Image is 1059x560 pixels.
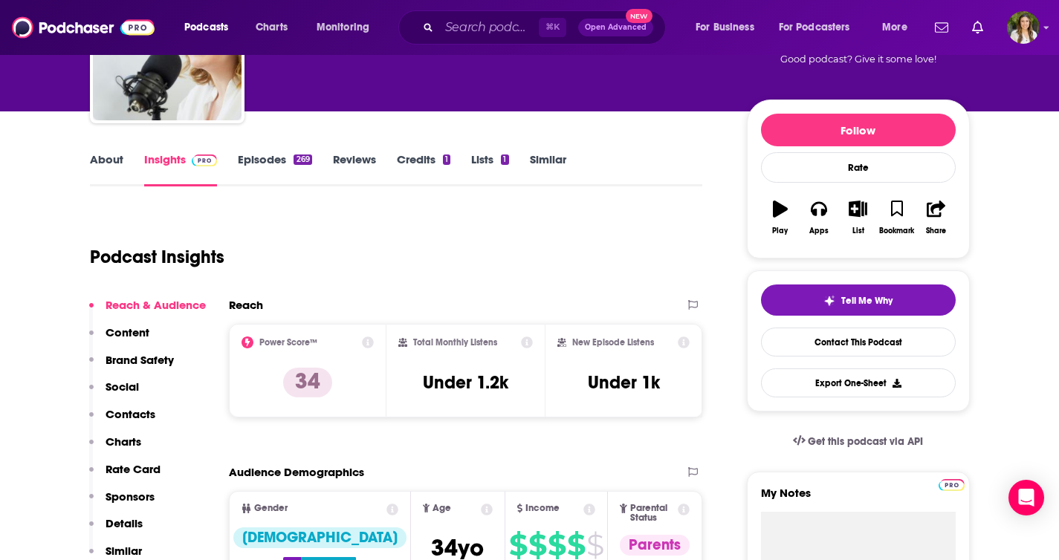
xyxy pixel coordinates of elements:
[578,19,653,36] button: Open AdvancedNew
[144,152,218,186] a: InsightsPodchaser Pro
[939,477,965,491] a: Pro website
[106,516,143,530] p: Details
[283,368,332,397] p: 34
[586,533,603,557] span: $
[174,16,247,39] button: open menu
[106,489,155,504] p: Sponsors
[413,337,497,348] h2: Total Monthly Listens
[1007,11,1040,44] span: Logged in as lizchapa
[878,191,916,244] button: Bookmark
[509,533,527,557] span: $
[808,435,923,448] span: Get this podcast via API
[939,479,965,491] img: Podchaser Pro
[259,337,317,348] h2: Power Score™
[89,516,143,544] button: Details
[926,227,946,235] div: Share
[106,298,206,312] p: Reach & Audience
[106,380,139,394] p: Social
[872,16,926,39] button: open menu
[256,17,288,38] span: Charts
[1007,11,1040,44] img: User Profile
[89,325,149,353] button: Content
[106,407,155,421] p: Contacts
[423,371,508,394] h3: Under 1.2k
[412,10,680,45] div: Search podcasts, credits, & more...
[439,16,539,39] input: Search podcasts, credits, & more...
[471,152,508,186] a: Lists1
[585,24,647,31] span: Open Advanced
[567,533,585,557] span: $
[852,227,864,235] div: List
[89,380,139,407] button: Social
[685,16,773,39] button: open menu
[90,246,224,268] h1: Podcast Insights
[841,295,893,307] span: Tell Me Why
[397,152,450,186] a: Credits1
[823,295,835,307] img: tell me why sparkle
[809,227,829,235] div: Apps
[539,18,566,37] span: ⌘ K
[761,368,956,397] button: Export One-Sheet
[761,152,956,183] div: Rate
[333,152,376,186] a: Reviews
[89,489,155,517] button: Sponsors
[90,152,123,186] a: About
[548,533,566,557] span: $
[761,328,956,356] a: Contact This Podcast
[106,353,174,367] p: Brand Safety
[626,9,652,23] span: New
[192,154,218,166] img: Podchaser Pro
[929,15,954,40] a: Show notifications dropdown
[306,16,389,39] button: open menu
[761,284,956,316] button: tell me why sparkleTell Me Why
[882,17,907,38] span: More
[761,486,956,512] label: My Notes
[530,152,566,186] a: Similar
[254,504,288,513] span: Gender
[106,434,141,449] p: Charts
[630,504,676,523] span: Parental Status
[620,535,690,556] div: Parents
[525,504,560,513] span: Income
[89,353,174,380] button: Brand Safety
[89,298,206,325] button: Reach & Audience
[317,17,369,38] span: Monitoring
[229,298,263,312] h2: Reach
[588,371,660,394] h3: Under 1k
[772,227,788,235] div: Play
[838,191,877,244] button: List
[233,527,407,548] div: [DEMOGRAPHIC_DATA]
[1008,480,1044,515] div: Open Intercom Messenger
[1007,11,1040,44] button: Show profile menu
[916,191,955,244] button: Share
[879,227,914,235] div: Bookmark
[184,17,228,38] span: Podcasts
[106,462,161,476] p: Rate Card
[12,13,155,42] img: Podchaser - Follow, Share and Rate Podcasts
[433,504,451,513] span: Age
[572,337,654,348] h2: New Episode Listens
[89,407,155,434] button: Contacts
[246,16,297,39] a: Charts
[89,434,141,462] button: Charts
[528,533,546,557] span: $
[780,53,936,65] span: Good podcast? Give it some love!
[443,154,450,165] div: 1
[696,17,754,38] span: For Business
[294,154,311,165] div: 269
[89,462,161,489] button: Rate Card
[779,17,850,38] span: For Podcasters
[800,191,838,244] button: Apps
[769,16,872,39] button: open menu
[106,325,149,339] p: Content
[238,152,311,186] a: Episodes269
[761,191,800,244] button: Play
[781,423,936,460] a: Get this podcast via API
[761,114,956,146] button: Follow
[106,544,142,558] p: Similar
[501,154,508,165] div: 1
[966,15,989,40] a: Show notifications dropdown
[229,465,364,479] h2: Audience Demographics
